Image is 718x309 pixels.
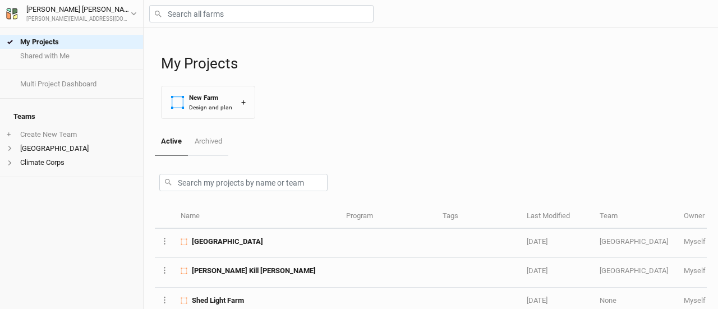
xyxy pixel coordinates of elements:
[7,130,11,139] span: +
[192,296,244,306] span: Shed Light Farm
[26,15,131,24] div: [PERSON_NAME][EMAIL_ADDRESS][DOMAIN_NAME]
[161,86,255,119] button: New FarmDesign and plan+
[161,55,707,72] h1: My Projects
[192,237,263,247] span: White Rocks Farm
[593,205,678,229] th: Team
[593,258,678,287] td: [GEOGRAPHIC_DATA]
[174,205,339,229] th: Name
[527,296,547,305] span: Aug 14, 2025 1:37 PM
[521,205,593,229] th: Last Modified
[593,229,678,258] td: [GEOGRAPHIC_DATA]
[684,237,706,246] span: michael@bccdvt.org
[339,205,436,229] th: Program
[192,266,316,276] span: Batten Kill Groves
[684,266,706,275] span: michael@bccdvt.org
[7,105,136,128] h4: Teams
[189,93,232,103] div: New Farm
[684,296,706,305] span: michael@bccdvt.org
[436,205,521,229] th: Tags
[155,128,188,156] a: Active
[241,96,246,108] div: +
[189,103,232,112] div: Design and plan
[678,205,712,229] th: Owner
[527,237,547,246] span: Aug 22, 2025 11:10 AM
[6,3,137,24] button: [PERSON_NAME] [PERSON_NAME][PERSON_NAME][EMAIL_ADDRESS][DOMAIN_NAME]
[527,266,547,275] span: Aug 20, 2025 1:48 PM
[26,4,131,15] div: [PERSON_NAME] [PERSON_NAME]
[149,5,374,22] input: Search all farms
[159,174,328,191] input: Search my projects by name or team
[188,128,228,155] a: Archived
